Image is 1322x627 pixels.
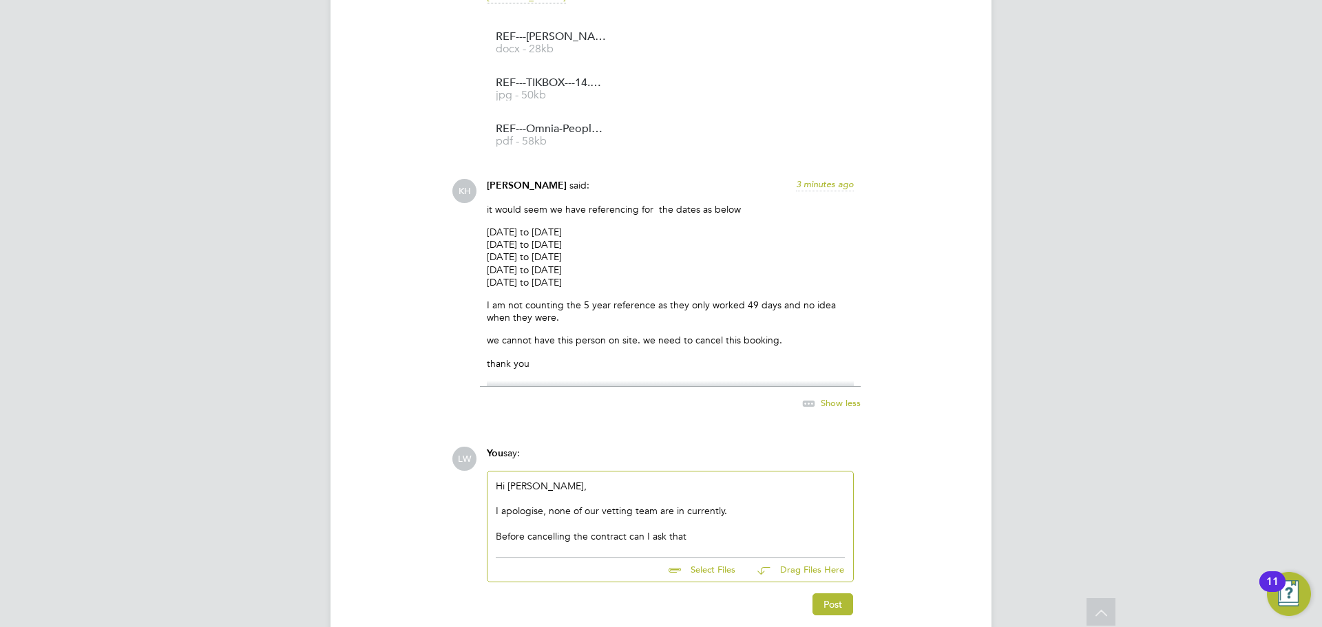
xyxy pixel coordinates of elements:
div: 11 [1266,582,1279,599]
span: You [487,447,503,459]
div: say: [487,447,854,471]
span: Show less [821,396,861,408]
span: [PERSON_NAME] [487,180,567,191]
p: [DATE] to [DATE] [DATE] to [DATE] [DATE] to [DATE] [DATE] to [DATE] [DATE] to [DATE] [487,226,854,288]
div: Before cancelling the contract can I ask that [496,530,845,542]
a: REF---[PERSON_NAME]-Oak-Payroll---06.06.2024---26.07.2024 docx - 28kb [496,32,606,54]
span: REF---TIKBOX---14.05.2024---06.06.2024 [496,78,606,88]
span: KH [452,179,476,203]
p: it would seem we have referencing for the dates as below [487,203,854,215]
a: REF---Omnia-People-20.10.2023---15.12.2023 pdf - 58kb [496,124,606,147]
span: jpg - 50kb [496,90,606,100]
p: thank you [487,357,854,370]
div: Hi [PERSON_NAME], [496,480,845,542]
p: I am not counting the 5 year reference as they only worked 49 days and no idea when they were. [487,299,854,323]
span: docx - 28kb [496,44,606,54]
span: said: [569,179,589,191]
span: pdf - 58kb [496,136,606,147]
p: we cannot have this person on site. we need to cancel this booking. [487,334,854,346]
a: REF---TIKBOX---14.05.2024---06.06.2024 jpg - 50kb [496,78,606,100]
span: LW [452,447,476,471]
span: REF---[PERSON_NAME]-Oak-Payroll---06.06.2024---26.07.2024 [496,32,606,42]
span: REF---Omnia-People-20.10.2023---15.12.2023 [496,124,606,134]
button: Post [812,593,853,615]
button: Drag Files Here [746,556,845,585]
div: I apologise, none of our vetting team are in currently. [496,504,845,517]
button: Open Resource Center, 11 new notifications [1267,572,1311,616]
span: 3 minutes ago [796,178,854,190]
